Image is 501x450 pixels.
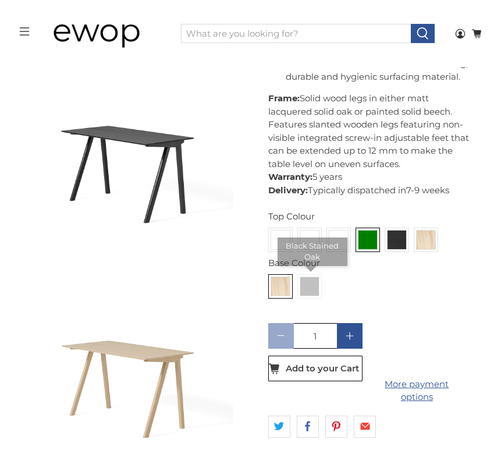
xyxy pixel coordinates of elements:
strong: Delivery: [268,185,308,196]
span: Typically dispatched in [308,185,406,196]
button: Add to your Cart [268,356,363,381]
div: Top Colour [268,210,471,224]
span: Add to your Cart [286,363,359,374]
strong: Frame: [268,93,300,104]
div: Black Stained Oak [278,238,347,266]
a: CPH 90 Desk [30,37,233,240]
input: What are you looking for? [181,24,411,44]
strong: Warranty: [268,171,312,182]
div: Base Colour [268,257,471,270]
a: More payment options [369,378,464,404]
